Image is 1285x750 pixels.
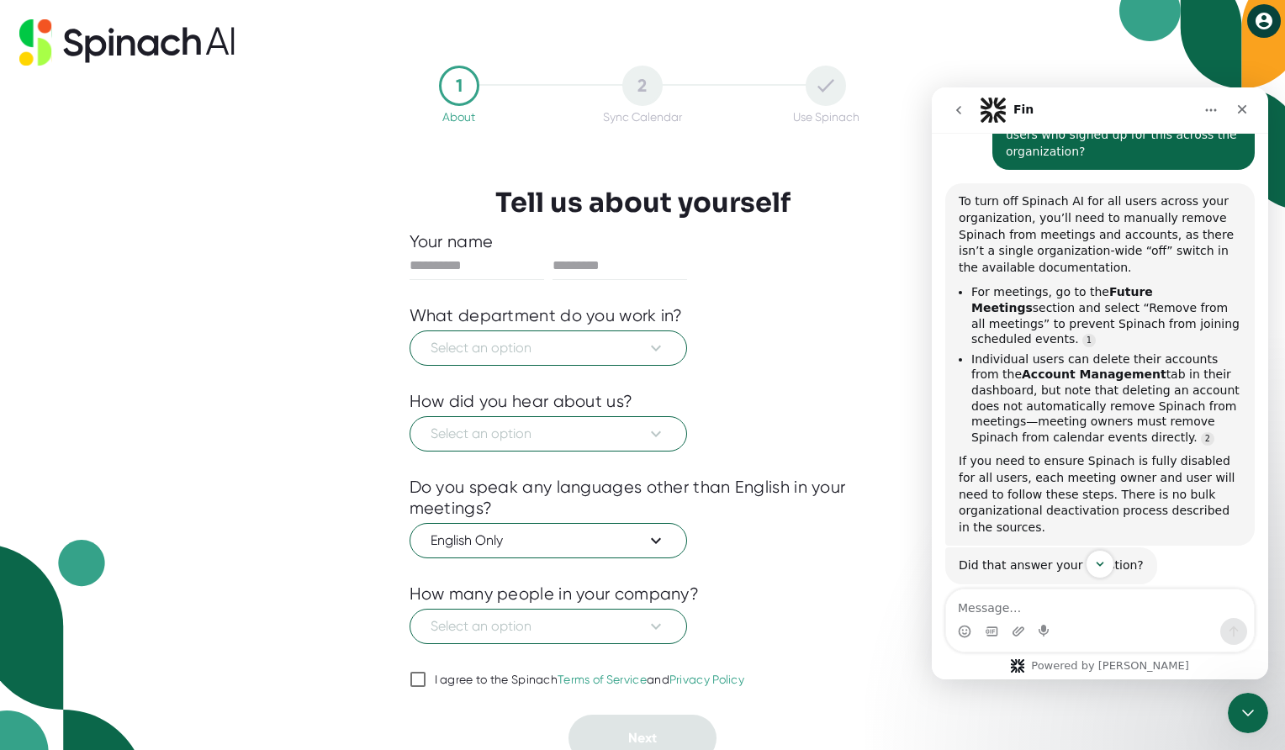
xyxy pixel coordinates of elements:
div: How did you hear about us? [410,391,633,412]
div: About [442,110,475,124]
button: Select an option [410,416,687,452]
div: Your name [410,231,876,252]
a: Privacy Policy [669,673,744,686]
div: 1 [439,66,479,106]
a: Terms of Service [558,673,647,686]
div: Sync Calendar [603,110,682,124]
div: What department do you work in? [410,305,683,326]
span: Next [628,730,657,746]
div: How many people in your company? [410,584,700,605]
iframe: Intercom live chat [932,87,1268,679]
div: Do you speak any languages other than English in your meetings? [410,477,876,519]
div: Use Spinach [793,110,859,124]
iframe: Intercom live chat [1228,693,1268,733]
span: English Only [431,531,666,551]
span: Select an option [431,616,666,636]
button: Select an option [410,330,687,366]
h3: Tell us about yourself [495,187,791,219]
div: I agree to the Spinach and [435,673,745,688]
button: Select an option [410,609,687,644]
button: English Only [410,523,687,558]
span: Select an option [431,338,666,358]
span: Select an option [431,424,666,444]
div: 2 [622,66,663,106]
